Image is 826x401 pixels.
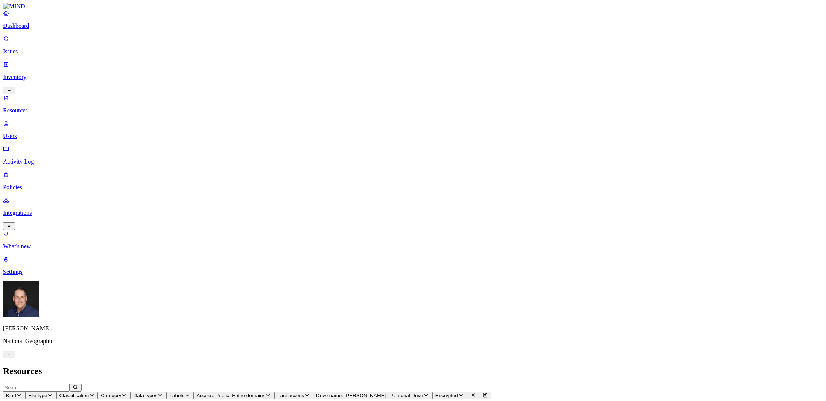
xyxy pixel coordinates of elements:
[3,23,823,29] p: Dashboard
[3,281,39,317] img: Mark DeCarlo
[3,133,823,140] p: Users
[3,366,823,376] h2: Resources
[277,393,304,398] span: Last access
[28,393,47,398] span: File type
[3,243,823,250] p: What's new
[3,74,823,81] p: Inventory
[3,107,823,114] p: Resources
[101,393,121,398] span: Category
[3,184,823,191] p: Policies
[170,393,184,398] span: Labels
[3,3,25,10] img: MIND
[3,48,823,55] p: Issues
[3,210,823,216] p: Integrations
[3,325,823,332] p: [PERSON_NAME]
[3,384,70,392] input: Search
[3,269,823,275] p: Settings
[316,393,423,398] span: Drive name: [PERSON_NAME] - Personal Drive
[134,393,158,398] span: Data types
[435,393,458,398] span: Encrypted
[59,393,89,398] span: Classification
[196,393,265,398] span: Access: Public, Entire domains
[3,158,823,165] p: Activity Log
[3,338,823,345] p: National Geographic
[6,393,16,398] span: Kind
